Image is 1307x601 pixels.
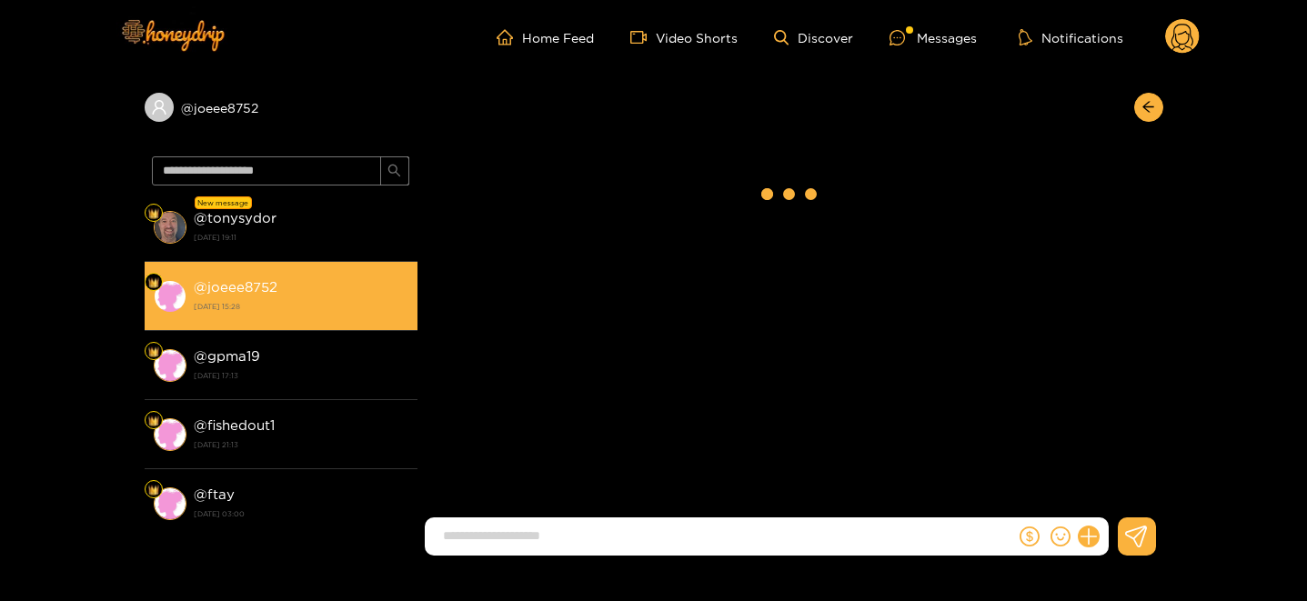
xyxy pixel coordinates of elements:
[890,27,977,48] div: Messages
[1013,28,1129,46] button: Notifications
[194,229,408,245] strong: [DATE] 19:11
[1051,526,1071,546] span: smile
[497,29,594,45] a: Home Feed
[195,196,252,209] div: New message
[774,30,853,45] a: Discover
[145,93,417,122] div: @joeee8752
[630,29,738,45] a: Video Shorts
[151,99,167,115] span: user
[194,367,408,384] strong: [DATE] 17:13
[194,298,408,315] strong: [DATE] 15:28
[148,416,159,426] img: Fan Level
[148,485,159,496] img: Fan Level
[1134,93,1163,122] button: arrow-left
[154,280,186,313] img: conversation
[387,164,401,179] span: search
[194,348,260,364] strong: @ gpma19
[148,277,159,288] img: Fan Level
[194,417,275,433] strong: @ fishedout1
[630,29,656,45] span: video-camera
[194,436,408,453] strong: [DATE] 21:13
[497,29,522,45] span: home
[194,506,408,522] strong: [DATE] 03:00
[154,349,186,382] img: conversation
[154,418,186,451] img: conversation
[148,208,159,219] img: Fan Level
[194,210,276,225] strong: @ tonysydor
[148,346,159,357] img: Fan Level
[1141,100,1155,115] span: arrow-left
[194,279,277,295] strong: @ joeee8752
[380,156,409,185] button: search
[1020,526,1040,546] span: dollar
[154,211,186,244] img: conversation
[1016,523,1043,550] button: dollar
[154,487,186,520] img: conversation
[194,486,235,502] strong: @ ftay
